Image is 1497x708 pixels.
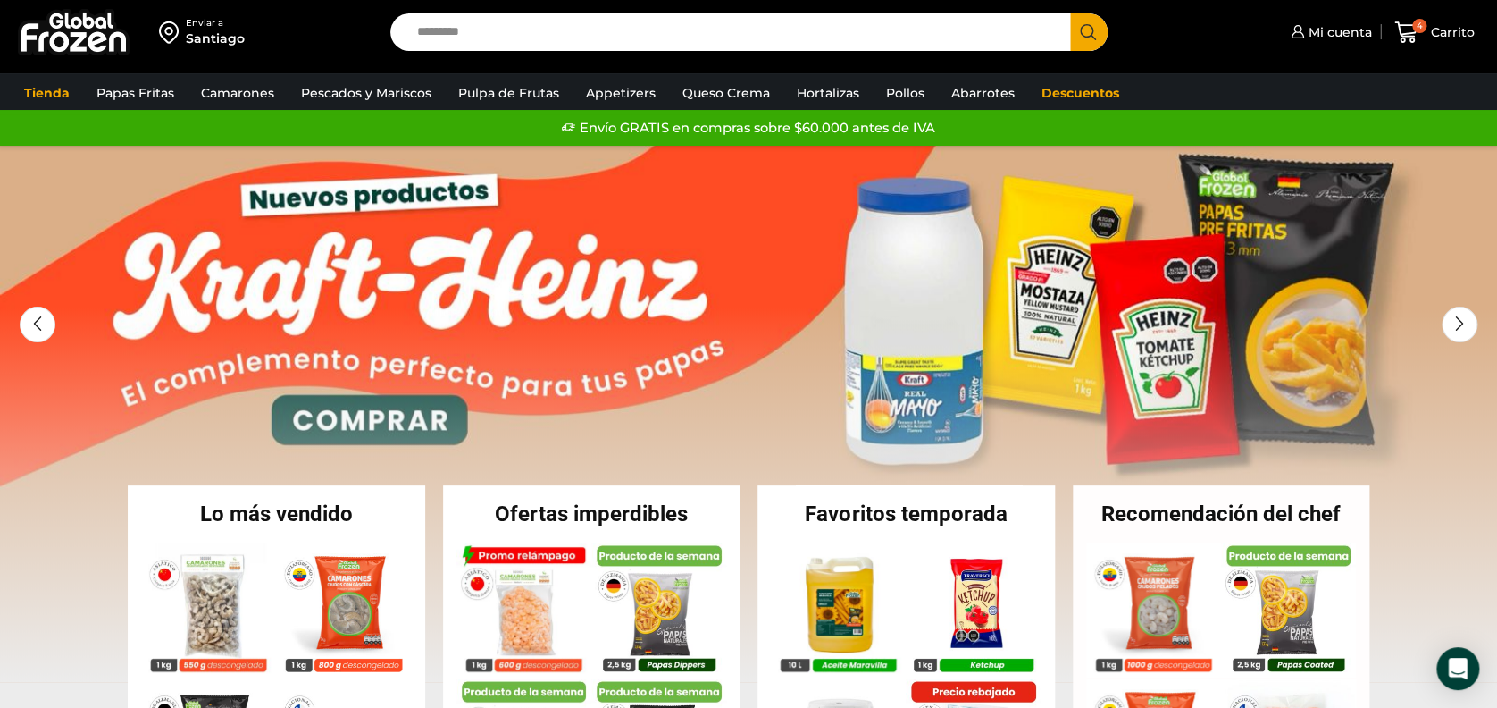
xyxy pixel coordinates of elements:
[20,307,55,342] div: Previous slide
[1390,12,1479,54] a: 4 Carrito
[1033,76,1128,110] a: Descuentos
[449,76,568,110] a: Pulpa de Frutas
[292,76,440,110] a: Pescados y Mariscos
[443,503,740,525] h2: Ofertas imperdibles
[1073,503,1370,525] h2: Recomendación del chef
[1442,307,1477,342] div: Next slide
[673,76,779,110] a: Queso Crema
[1286,14,1372,50] a: Mi cuenta
[1426,23,1475,41] span: Carrito
[1070,13,1108,51] button: Search button
[88,76,183,110] a: Papas Fritas
[128,503,425,525] h2: Lo más vendido
[186,29,245,47] div: Santiago
[159,17,186,47] img: address-field-icon.svg
[788,76,868,110] a: Hortalizas
[1412,19,1426,33] span: 4
[186,17,245,29] div: Enviar a
[1304,23,1372,41] span: Mi cuenta
[877,76,933,110] a: Pollos
[757,503,1055,525] h2: Favoritos temporada
[15,76,79,110] a: Tienda
[1436,647,1479,690] div: Open Intercom Messenger
[577,76,665,110] a: Appetizers
[942,76,1024,110] a: Abarrotes
[192,76,283,110] a: Camarones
